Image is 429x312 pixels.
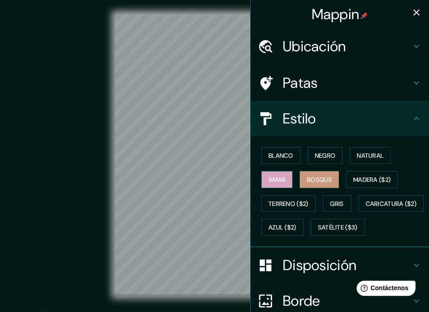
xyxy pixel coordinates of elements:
[268,224,297,232] font: Azul ($2)
[251,29,429,64] div: Ubicación
[323,195,351,212] button: Gris
[357,152,384,160] font: Natural
[251,65,429,101] div: Patas
[283,37,346,56] font: Ubicación
[330,200,344,208] font: Gris
[251,101,429,136] div: Estilo
[283,74,318,92] font: Patas
[307,176,332,184] font: Bosque
[311,219,365,236] button: Satélite ($3)
[268,176,285,184] font: Amar
[251,247,429,283] div: Disposición
[261,147,301,164] button: Blanco
[315,152,336,160] font: Negro
[346,171,398,188] button: Madera ($2)
[361,12,368,19] img: pin-icon.png
[350,277,419,302] iframe: Lanzador de widgets de ayuda
[115,14,313,295] canvas: Mapa
[261,195,316,212] button: Terreno ($2)
[261,171,293,188] button: Amar
[353,176,391,184] font: Madera ($2)
[283,109,316,128] font: Estilo
[300,171,339,188] button: Bosque
[312,5,359,24] font: Mappin
[318,224,358,232] font: Satélite ($3)
[283,291,320,310] font: Borde
[268,152,293,160] font: Blanco
[350,147,391,164] button: Natural
[268,200,309,208] font: Terreno ($2)
[359,195,424,212] button: Caricatura ($2)
[366,200,417,208] font: Caricatura ($2)
[308,147,343,164] button: Negro
[283,256,356,275] font: Disposición
[261,219,304,236] button: Azul ($2)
